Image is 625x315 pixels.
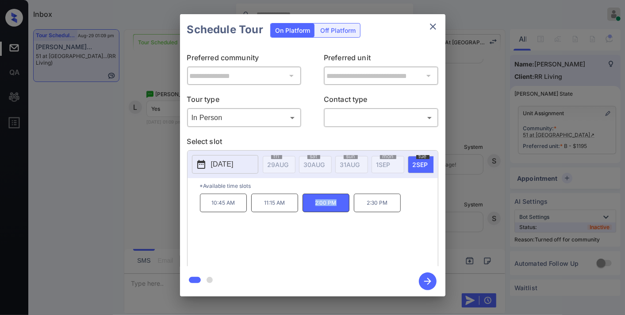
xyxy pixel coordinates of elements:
p: 10:45 AM [200,194,247,212]
div: In Person [189,110,299,125]
p: Select slot [187,136,438,150]
div: date-select [408,156,441,173]
p: *Available time slots [200,178,438,194]
p: Preferred unit [324,52,438,66]
p: Preferred community [187,52,302,66]
p: 11:15 AM [251,194,298,212]
span: tue [416,154,429,159]
p: 2:00 PM [303,194,349,212]
p: [DATE] [211,159,234,170]
button: btn-next [414,270,442,293]
p: Tour type [187,94,302,108]
button: [DATE] [192,155,258,174]
div: Off Platform [316,23,360,37]
p: Contact type [324,94,438,108]
p: 2:30 PM [354,194,401,212]
button: close [424,18,442,35]
span: 2 SEP [413,161,428,168]
div: On Platform [271,23,314,37]
h2: Schedule Tour [180,14,270,45]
